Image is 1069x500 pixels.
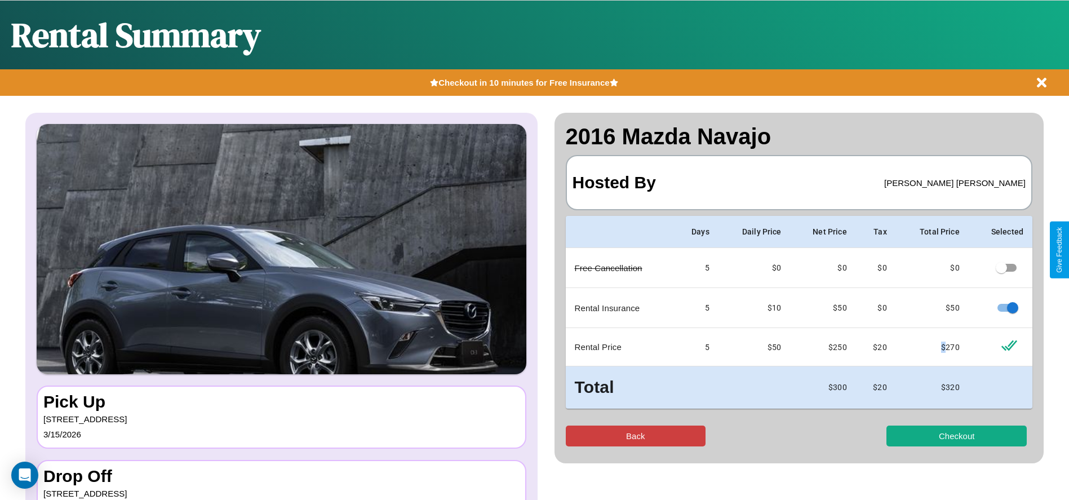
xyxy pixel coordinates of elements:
th: Tax [856,216,896,248]
div: Open Intercom Messenger [11,462,38,489]
p: 3 / 15 / 2026 [43,427,520,442]
td: $ 320 [896,366,969,409]
th: Selected [969,216,1032,248]
div: Give Feedback [1055,227,1063,273]
td: $ 20 [856,328,896,366]
th: Net Price [791,216,856,248]
h1: Rental Summary [11,12,261,58]
td: $10 [718,288,791,328]
td: 5 [673,248,718,288]
button: Checkout [886,426,1027,446]
td: $ 0 [791,248,856,288]
td: $ 0 [896,248,969,288]
p: Rental Insurance [575,300,664,316]
td: $ 50 [896,288,969,328]
p: [STREET_ADDRESS] [43,411,520,427]
td: $ 300 [791,366,856,409]
th: Daily Price [718,216,791,248]
td: $ 50 [791,288,856,328]
button: Back [566,426,706,446]
table: simple table [566,216,1033,409]
td: $0 [856,248,896,288]
td: $0 [856,288,896,328]
b: Checkout in 10 minutes for Free Insurance [438,78,609,87]
p: Free Cancellation [575,260,664,276]
h3: Drop Off [43,467,520,486]
p: [PERSON_NAME] [PERSON_NAME] [884,175,1026,191]
td: $ 20 [856,366,896,409]
td: $ 50 [718,328,791,366]
th: Total Price [896,216,969,248]
h3: Total [575,375,664,400]
h2: 2016 Mazda Navajo [566,124,1033,149]
td: 5 [673,328,718,366]
p: Rental Price [575,339,664,355]
h3: Pick Up [43,392,520,411]
h3: Hosted By [573,162,656,203]
td: $ 250 [791,328,856,366]
td: 5 [673,288,718,328]
th: Days [673,216,718,248]
td: $0 [718,248,791,288]
td: $ 270 [896,328,969,366]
